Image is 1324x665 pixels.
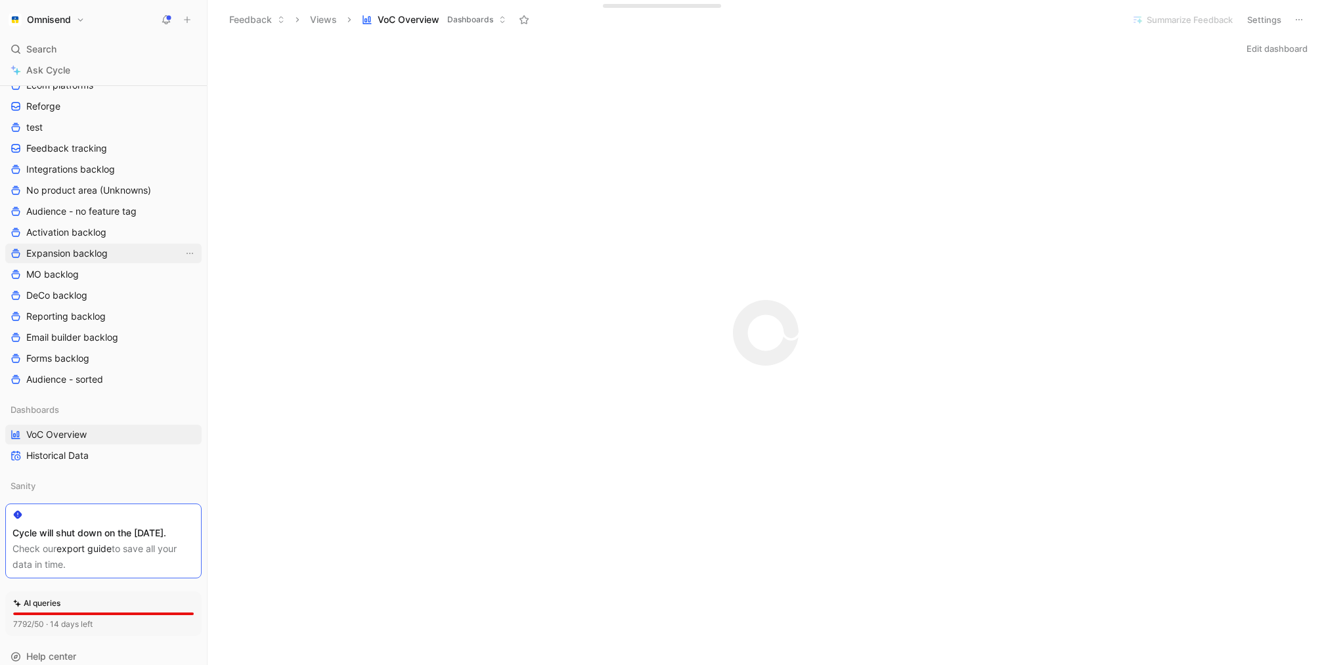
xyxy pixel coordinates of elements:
[5,370,202,389] a: Audience - sorted
[5,202,202,221] a: Audience - no feature tag
[13,597,60,610] div: AI queries
[9,13,22,26] img: Omnisend
[26,352,89,365] span: Forms backlog
[1241,11,1287,29] button: Settings
[5,60,202,80] a: Ask Cycle
[5,223,202,242] a: Activation backlog
[5,446,202,465] a: Historical Data
[26,142,107,155] span: Feedback tracking
[26,121,43,134] span: test
[26,247,108,260] span: Expansion backlog
[5,11,88,29] button: OmnisendOmnisend
[5,425,202,444] a: VoC Overview
[11,479,35,492] span: Sanity
[26,331,118,344] span: Email builder backlog
[356,10,512,30] button: VoC OverviewDashboards
[26,163,115,176] span: Integrations backlog
[5,118,202,137] a: test
[26,205,137,218] span: Audience - no feature tag
[5,181,202,200] a: No product area (Unknowns)
[5,400,202,419] div: Dashboards
[26,100,60,113] span: Reforge
[12,541,194,572] div: Check our to save all your data in time.
[11,403,59,416] span: Dashboards
[26,226,106,239] span: Activation backlog
[5,400,202,465] div: DashboardsVoC OverviewHistorical Data
[378,13,439,26] span: VoC Overview
[5,244,202,263] a: Expansion backlogView actions
[223,10,291,30] button: Feedback
[26,373,103,386] span: Audience - sorted
[5,328,202,347] a: Email builder backlog
[5,97,202,116] a: Reforge
[27,14,71,26] h1: Omnisend
[447,13,493,26] span: Dashboards
[5,139,202,158] a: Feedback tracking
[12,525,194,541] div: Cycle will shut down on the [DATE].
[26,428,87,441] span: VoC Overview
[26,289,87,302] span: DeCo backlog
[5,476,202,496] div: Sanity
[56,543,112,554] a: export guide
[26,62,70,78] span: Ask Cycle
[183,247,196,260] button: View actions
[5,265,202,284] a: MO backlog
[26,310,106,323] span: Reporting backlog
[1241,39,1313,58] button: Edit dashboard
[5,476,202,500] div: Sanity
[26,268,79,281] span: MO backlog
[26,41,56,57] span: Search
[5,39,202,59] div: Search
[1126,11,1239,29] button: Summarize Feedback
[5,160,202,179] a: Integrations backlog
[304,10,343,30] button: Views
[5,307,202,326] a: Reporting backlog
[26,651,76,662] span: Help center
[13,618,93,631] div: 7792/50 · 14 days left
[5,286,202,305] a: DeCo backlog
[26,449,89,462] span: Historical Data
[26,184,151,197] span: No product area (Unknowns)
[5,349,202,368] a: Forms backlog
